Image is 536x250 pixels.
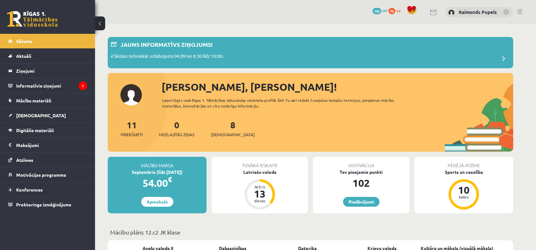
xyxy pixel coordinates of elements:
legend: Maksājumi [16,138,87,152]
a: 102 mP [373,8,387,13]
div: Pēdējā atzīme [414,157,513,169]
span: € [168,175,172,184]
span: Sākums [16,38,32,44]
div: Laipni lūgts savā Rīgas 1. Tālmācības vidusskolas skolnieka profilā. Šeit Tu vari redzēt tuvojošo... [162,97,405,109]
a: [DEMOGRAPHIC_DATA] [8,108,87,123]
a: Ziņojumi [8,64,87,78]
span: Proktoringa izmēģinājums [16,202,71,207]
div: Septembris (līdz [DATE]) [108,169,207,175]
div: [PERSON_NAME], [PERSON_NAME]! [162,79,513,95]
span: 102 [373,8,381,14]
a: Digitālie materiāli [8,123,87,137]
a: Rīgas 1. Tālmācības vidusskola [7,11,58,27]
a: 11Priekšmeti [121,119,143,138]
div: 102 [313,175,409,191]
legend: Ziņojumi [16,64,87,78]
a: Sākums [8,34,87,48]
legend: Informatīvie ziņojumi [16,78,87,93]
span: Atzīmes [16,157,33,163]
a: Aktuāli [8,49,87,63]
span: [DEMOGRAPHIC_DATA] [211,131,255,138]
i: 1 [79,82,87,90]
a: Piedāvājumi [343,197,380,207]
span: Aktuāli [16,53,31,59]
p: eSkolas tehniskie uzlabojumi 04.09 no 8:30 līdz 10:00. [111,52,224,61]
p: Mācību plāns 12.c2 JK klase [110,228,511,236]
span: mP [382,8,387,13]
a: Raimonds Pupels [459,9,497,15]
span: Mācību materiāli [16,98,51,103]
a: Sports un veselība 10 balles [414,169,513,210]
a: Konferences [8,182,87,197]
a: Proktoringa izmēģinājums [8,197,87,212]
a: Mācību materiāli [8,93,87,108]
div: dienas [250,199,269,203]
div: 13 [250,189,269,199]
div: Mācību maksa [108,157,207,169]
a: 76 xp [388,8,404,13]
p: Jauns informatīvs ziņojums! [120,40,213,49]
div: 54.00 [108,175,207,191]
a: Informatīvie ziņojumi1 [8,78,87,93]
a: Apmaksāt [141,197,173,207]
a: 0Neizlasītās ziņas [159,119,195,138]
div: Sports un veselība [414,169,513,175]
span: xp [396,8,400,13]
span: Priekšmeti [121,131,143,138]
a: Jauns informatīvs ziņojums! eSkolas tehniskie uzlabojumi 04.09 no 8:30 līdz 10:00. [111,40,510,65]
span: [DEMOGRAPHIC_DATA] [16,113,66,118]
div: Atlicis [250,185,269,189]
div: balles [454,195,473,199]
a: Maksājumi [8,138,87,152]
span: Digitālie materiāli [16,127,54,133]
div: Latviešu valoda [212,169,308,175]
a: Latviešu valoda Atlicis 13 dienas [212,169,308,210]
a: Motivācijas programma [8,168,87,182]
span: Motivācijas programma [16,172,66,178]
a: 8[DEMOGRAPHIC_DATA] [211,119,255,138]
span: 76 [388,8,395,14]
div: Motivācija [313,157,409,169]
img: Raimonds Pupels [448,9,455,16]
a: Atzīmes [8,153,87,167]
div: Tuvākā ieskaite [212,157,308,169]
div: Tev pieejamie punkti [313,169,409,175]
span: Neizlasītās ziņas [159,131,195,138]
span: Konferences [16,187,43,192]
div: 10 [454,185,473,195]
